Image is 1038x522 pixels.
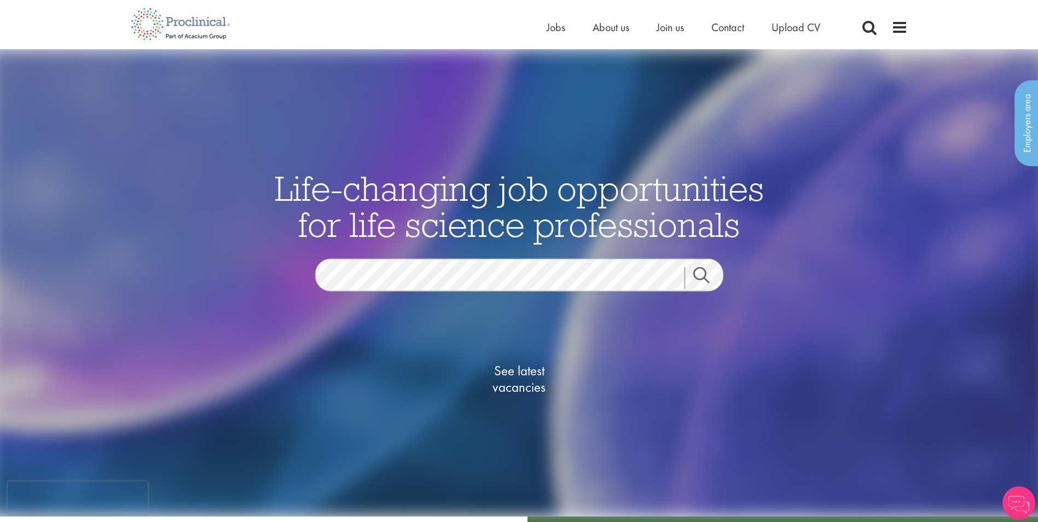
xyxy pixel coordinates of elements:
[685,266,732,288] a: Job search submit button
[657,20,684,34] a: Join us
[711,20,744,34] a: Contact
[465,318,574,439] a: See latestvacancies
[593,20,629,34] a: About us
[1002,486,1035,519] img: Chatbot
[547,20,565,34] a: Jobs
[8,482,148,514] iframe: reCAPTCHA
[275,166,764,246] span: Life-changing job opportunities for life science professionals
[465,362,574,395] span: See latest vacancies
[772,20,820,34] a: Upload CV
